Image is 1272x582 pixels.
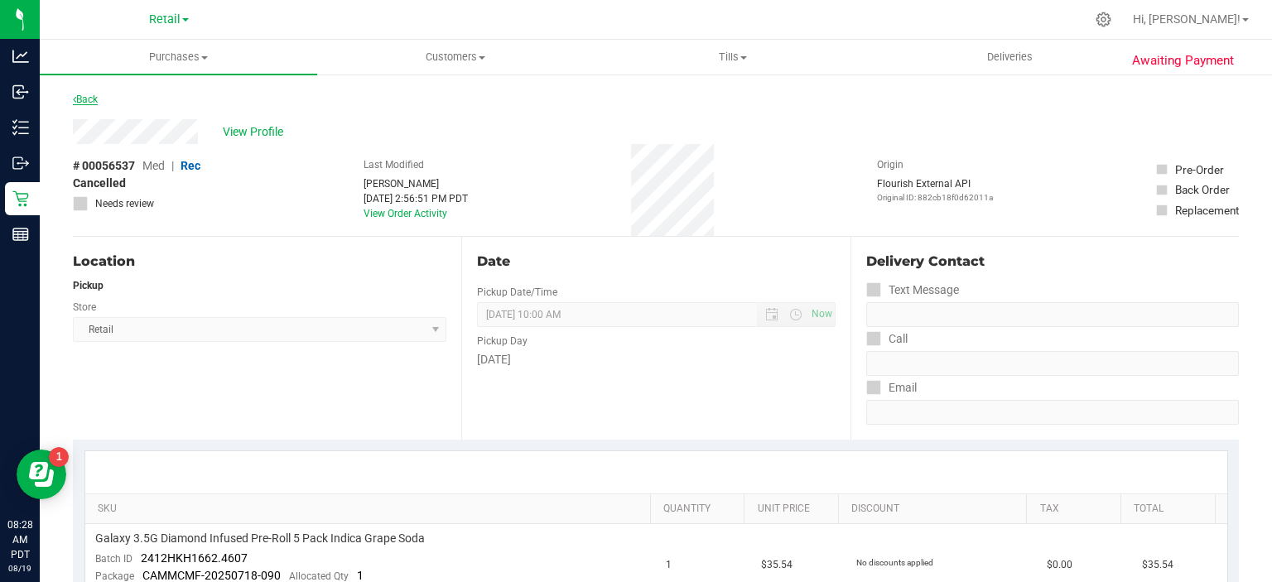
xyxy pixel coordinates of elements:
[761,557,793,573] span: $35.54
[73,157,135,175] span: # 00056537
[49,447,69,467] iframe: Resource center unread badge
[477,351,835,368] div: [DATE]
[877,191,993,204] p: Original ID: 882cb18f0d62011a
[1175,181,1230,198] div: Back Order
[856,558,933,567] span: No discounts applied
[40,50,317,65] span: Purchases
[866,376,917,400] label: Email
[12,190,29,207] inline-svg: Retail
[1040,503,1115,516] a: Tax
[851,503,1020,516] a: Discount
[364,176,468,191] div: [PERSON_NAME]
[95,196,154,211] span: Needs review
[663,503,738,516] a: Quantity
[318,50,594,65] span: Customers
[73,94,98,105] a: Back
[12,119,29,136] inline-svg: Inventory
[95,553,132,565] span: Batch ID
[477,252,835,272] div: Date
[866,302,1239,327] input: Format: (999) 999-9999
[477,334,528,349] label: Pickup Day
[223,123,289,141] span: View Profile
[1047,557,1072,573] span: $0.00
[12,155,29,171] inline-svg: Outbound
[1175,161,1224,178] div: Pre-Order
[1132,51,1234,70] span: Awaiting Payment
[317,40,595,75] a: Customers
[1142,557,1173,573] span: $35.54
[595,40,872,75] a: Tills
[1134,503,1208,516] a: Total
[73,300,96,315] label: Store
[73,280,104,291] strong: Pickup
[142,159,165,172] span: Med
[666,557,672,573] span: 1
[12,84,29,100] inline-svg: Inbound
[595,50,871,65] span: Tills
[877,176,993,204] div: Flourish External API
[95,570,134,582] span: Package
[871,40,1149,75] a: Deliveries
[12,48,29,65] inline-svg: Analytics
[1093,12,1114,27] div: Manage settings
[866,327,908,351] label: Call
[181,159,200,172] span: Rec
[866,351,1239,376] input: Format: (999) 999-9999
[98,503,643,516] a: SKU
[95,531,425,546] span: Galaxy 3.5G Diamond Infused Pre-Roll 5 Pack Indica Grape Soda
[149,12,181,26] span: Retail
[171,159,174,172] span: |
[477,285,557,300] label: Pickup Date/Time
[364,191,468,206] div: [DATE] 2:56:51 PM PDT
[17,450,66,499] iframe: Resource center
[7,562,32,575] p: 08/19
[364,157,424,172] label: Last Modified
[758,503,832,516] a: Unit Price
[142,569,281,582] span: CAMMCMF-20250718-090
[866,278,959,302] label: Text Message
[877,157,903,172] label: Origin
[289,570,349,582] span: Allocated Qty
[73,252,446,272] div: Location
[364,208,447,219] a: View Order Activity
[73,175,126,192] span: Cancelled
[1175,202,1239,219] div: Replacement
[40,40,317,75] a: Purchases
[866,252,1239,272] div: Delivery Contact
[357,569,364,582] span: 1
[965,50,1055,65] span: Deliveries
[12,226,29,243] inline-svg: Reports
[1133,12,1241,26] span: Hi, [PERSON_NAME]!
[141,551,248,565] span: 2412HKH1662.4607
[7,517,32,562] p: 08:28 AM PDT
